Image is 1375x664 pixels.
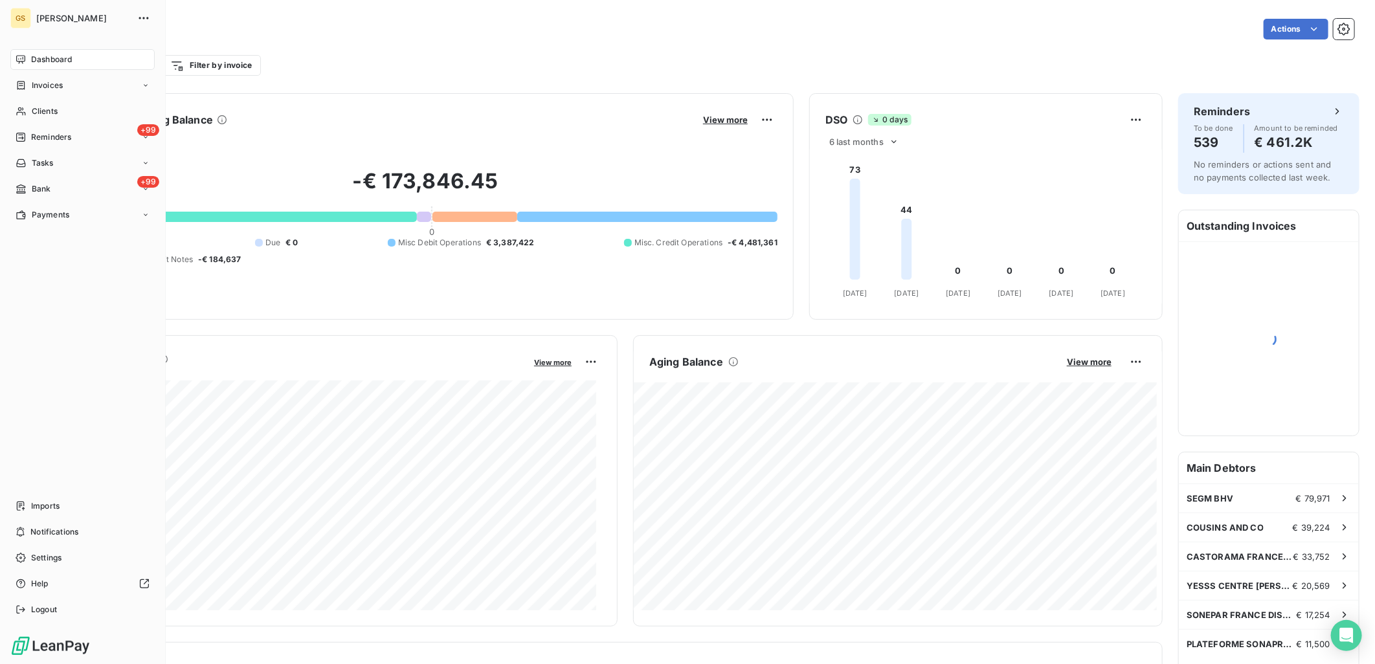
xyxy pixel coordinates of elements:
[1194,159,1332,183] span: No reminders or actions sent and no payments collected last week.
[1187,639,1297,649] span: PLATEFORME SONAPRO [PERSON_NAME] MEROGIS
[198,254,241,265] span: -€ 184,637
[1049,289,1074,298] tspan: [DATE]
[1297,639,1330,649] span: € 11,500
[1067,357,1112,367] span: View more
[1194,124,1233,132] span: To be done
[530,356,576,368] button: View more
[1194,132,1233,153] h4: 539
[31,131,71,143] span: Reminders
[1255,132,1338,153] h4: € 461.2K
[398,237,481,249] span: Misc Debit Operations
[1194,104,1250,119] h6: Reminders
[703,115,748,125] span: View more
[162,55,260,76] button: Filter by invoice
[10,573,155,594] a: Help
[1179,210,1359,241] h6: Outstanding Invoices
[31,578,49,590] span: Help
[137,124,159,136] span: +99
[36,13,129,23] span: [PERSON_NAME]
[1293,551,1330,562] span: € 33,752
[32,80,63,91] span: Invoices
[429,227,434,237] span: 0
[285,237,298,249] span: € 0
[1293,522,1330,533] span: € 39,224
[32,209,69,221] span: Payments
[534,358,572,367] span: View more
[895,289,919,298] tspan: [DATE]
[31,500,60,512] span: Imports
[31,552,61,564] span: Settings
[1179,452,1359,483] h6: Main Debtors
[829,137,884,147] span: 6 last months
[32,157,54,169] span: Tasks
[10,8,31,28] div: GS
[32,183,51,195] span: Bank
[1187,610,1297,620] span: SONEPAR FRANCE DISTRIBUTION
[825,112,847,127] h6: DSO
[1255,124,1338,132] span: Amount to be reminded
[649,354,723,370] h6: Aging Balance
[10,636,91,656] img: Logo LeanPay
[31,604,57,615] span: Logout
[30,526,78,538] span: Notifications
[32,105,58,117] span: Clients
[137,176,159,188] span: +99
[31,54,72,65] span: Dashboard
[634,237,722,249] span: Misc. Credit Operations
[1187,522,1264,533] span: COUSINS AND CO
[1063,356,1115,368] button: View more
[699,114,752,126] button: View more
[1293,581,1330,591] span: € 20,569
[1101,289,1125,298] tspan: [DATE]
[1187,581,1293,591] span: YESSS CENTRE [PERSON_NAME]
[998,289,1022,298] tspan: [DATE]
[1296,493,1330,504] span: € 79,971
[1264,19,1328,39] button: Actions
[1187,493,1233,504] span: SEGM BHV
[1297,610,1330,620] span: € 17,254
[73,367,525,381] span: Monthly Revenue
[728,237,777,249] span: -€ 4,481,361
[946,289,970,298] tspan: [DATE]
[265,237,280,249] span: Due
[1187,551,1293,562] span: CASTORAMA FRANCE SAS
[843,289,867,298] tspan: [DATE]
[1331,620,1362,651] div: Open Intercom Messenger
[73,168,777,207] h2: -€ 173,846.45
[486,237,535,249] span: € 3,387,422
[868,114,911,126] span: 0 days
